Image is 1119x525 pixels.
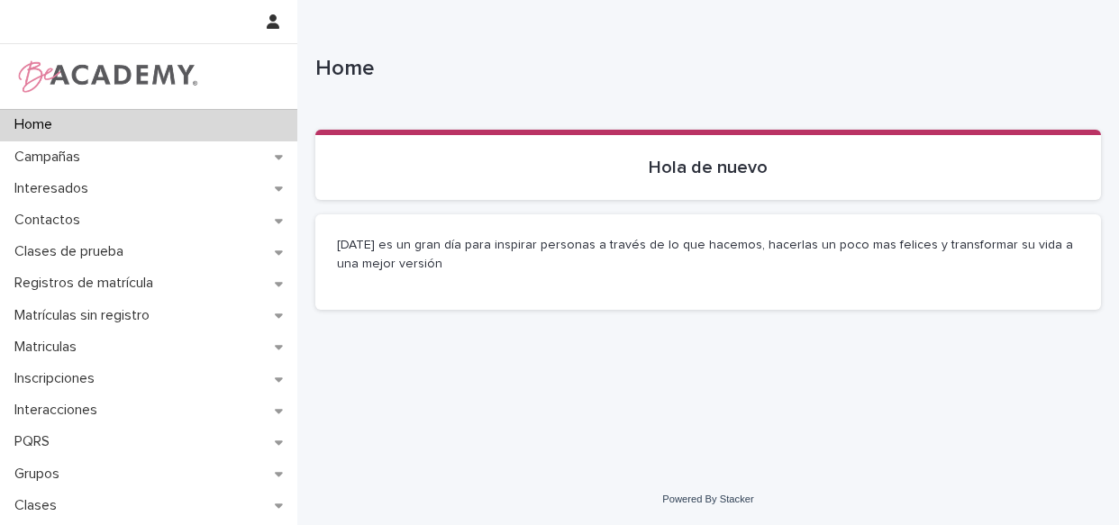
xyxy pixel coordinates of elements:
p: Interesados [7,180,103,197]
p: [DATE] es un gran día para inspirar personas a través de lo que hacemos, hacerlas un poco mas fel... [337,236,1079,274]
p: Registros de matrícula [7,275,168,292]
p: Campañas [7,149,95,166]
p: Hola de nuevo [337,157,1079,178]
p: Home [315,56,1094,82]
p: Grupos [7,466,74,483]
p: Home [7,116,67,133]
p: Matrículas sin registro [7,307,164,324]
p: Interacciones [7,402,112,419]
a: Powered By Stacker [662,493,753,504]
img: WPrjXfSUmiLcdUfaYY4Q [14,59,199,95]
p: Matriculas [7,339,91,356]
p: Contactos [7,212,95,229]
p: Clases [7,497,71,514]
p: Inscripciones [7,370,109,387]
p: PQRS [7,433,64,450]
p: Clases de prueba [7,243,138,260]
